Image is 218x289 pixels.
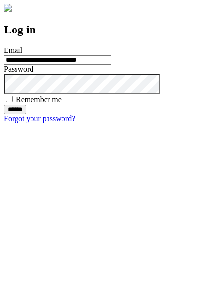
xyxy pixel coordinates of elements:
[4,46,22,54] label: Email
[16,96,62,104] label: Remember me
[4,4,12,12] img: logo-4e3dc11c47720685a147b03b5a06dd966a58ff35d612b21f08c02c0306f2b779.png
[4,65,33,73] label: Password
[4,23,214,36] h2: Log in
[4,114,75,123] a: Forgot your password?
